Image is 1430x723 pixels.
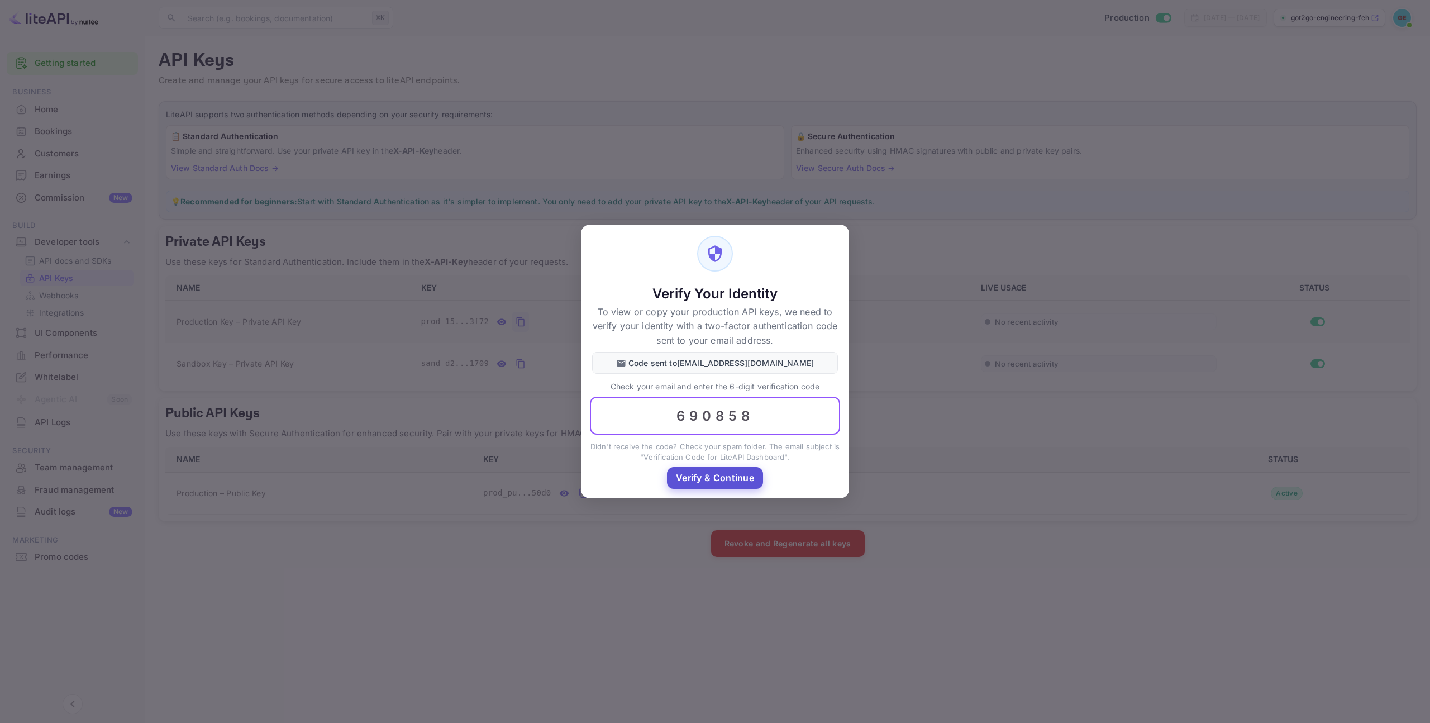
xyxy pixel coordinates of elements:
p: To view or copy your production API keys, we need to verify your identity with a two-factor authe... [592,305,838,348]
h5: Verify Your Identity [592,285,838,303]
input: 000000 [590,397,840,435]
button: Verify & Continue [667,467,763,489]
p: Code sent to [EMAIL_ADDRESS][DOMAIN_NAME] [628,357,814,369]
p: Didn't receive the code? Check your spam folder. The email subject is "Verification Code for Lite... [590,441,840,463]
p: Check your email and enter the 6-digit verification code [590,380,840,392]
